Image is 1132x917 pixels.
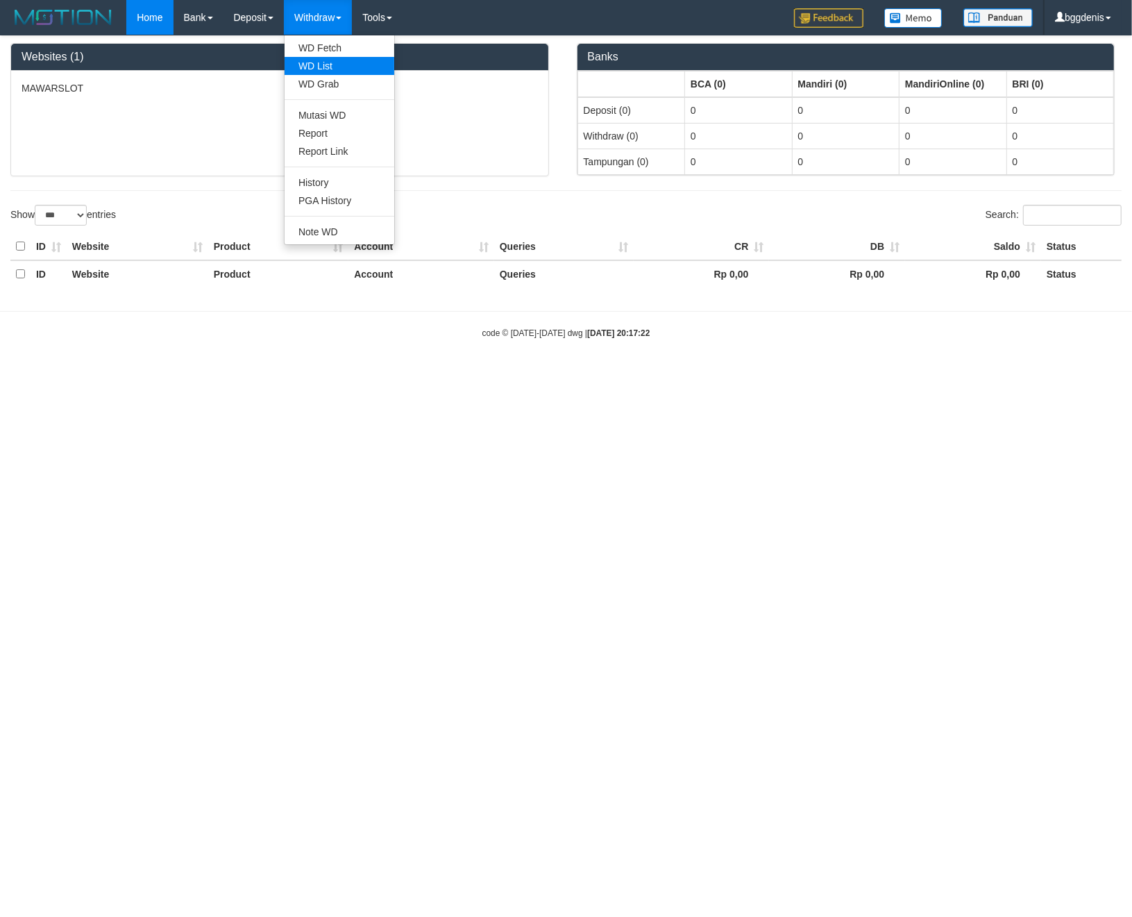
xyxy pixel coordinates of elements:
td: 0 [792,123,899,149]
td: 0 [685,123,793,149]
th: Website [67,260,208,287]
td: 0 [792,149,899,174]
th: Queries [494,233,634,260]
th: Group: activate to sort column ascending [685,71,793,97]
th: Group: activate to sort column ascending [899,71,1007,97]
img: MOTION_logo.png [10,7,116,28]
th: ID [31,260,67,287]
td: 0 [792,97,899,124]
a: Report Link [285,142,394,160]
a: WD List [285,57,394,75]
a: PGA History [285,192,394,210]
p: MAWARSLOT [22,81,538,95]
a: WD Grab [285,75,394,93]
td: 0 [1006,123,1114,149]
th: Website [67,233,208,260]
input: Search: [1023,205,1122,226]
th: Account [348,260,494,287]
th: Saldo [905,233,1041,260]
th: Rp 0,00 [634,260,770,287]
img: panduan.png [963,8,1033,27]
h3: Banks [588,51,1104,63]
h3: Websites (1) [22,51,538,63]
a: History [285,174,394,192]
th: Product [208,233,349,260]
td: 0 [1006,97,1114,124]
td: Tampungan (0) [577,149,685,174]
td: 0 [899,123,1007,149]
img: Button%20Memo.svg [884,8,943,28]
th: ID [31,233,67,260]
td: 0 [899,97,1007,124]
th: Rp 0,00 [905,260,1041,287]
strong: [DATE] 20:17:22 [587,328,650,338]
td: Withdraw (0) [577,123,685,149]
a: Note WD [285,223,394,241]
td: 0 [899,149,1007,174]
img: Feedback.jpg [794,8,863,28]
label: Show entries [10,205,116,226]
th: Group: activate to sort column ascending [1006,71,1114,97]
th: Status [1041,260,1122,287]
th: Rp 0,00 [769,260,905,287]
th: Status [1041,233,1122,260]
td: 0 [1006,149,1114,174]
td: 0 [685,97,793,124]
select: Showentries [35,205,87,226]
th: Queries [494,260,634,287]
a: Report [285,124,394,142]
th: Group: activate to sort column ascending [577,71,685,97]
small: code © [DATE]-[DATE] dwg | [482,328,650,338]
td: Deposit (0) [577,97,685,124]
a: Mutasi WD [285,106,394,124]
th: Product [208,260,349,287]
a: WD Fetch [285,39,394,57]
th: DB [769,233,905,260]
th: Group: activate to sort column ascending [792,71,899,97]
label: Search: [986,205,1122,226]
th: Account [348,233,494,260]
th: CR [634,233,770,260]
td: 0 [685,149,793,174]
